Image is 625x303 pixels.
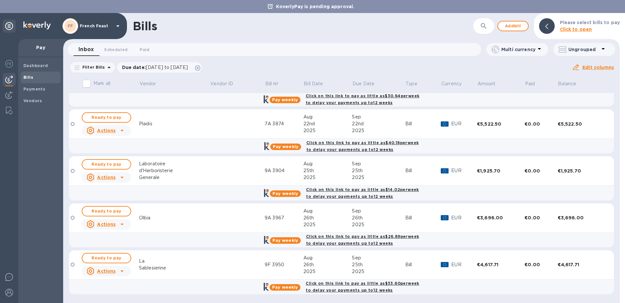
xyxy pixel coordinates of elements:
p: Bill Date [304,80,323,87]
span: Paid [140,46,149,53]
p: Vendor ID [210,80,233,87]
p: Currency [441,80,462,87]
div: 2025 [352,174,405,181]
b: Click on this link to pay as little as $26.89 per week to delay your payments up to 12 weeks [306,234,419,246]
div: €3,696.00 [477,214,524,221]
span: Add bill [503,22,523,30]
div: Sep [352,160,405,167]
p: Amount [478,80,496,87]
div: €1,925.70 [477,168,524,174]
div: 2025 [303,127,352,134]
span: Bill Date [304,80,331,87]
span: Scheduled [104,46,128,53]
span: Ready to pay [88,160,125,168]
div: 2025 [303,174,352,181]
b: Vendors [23,98,42,103]
u: Actions [97,222,116,227]
b: Pay weekly [272,238,298,243]
b: FF [68,23,73,28]
b: Click on this link to pay as little as $40.18 per week to delay your payments up to 12 weeks [306,140,419,152]
div: Olbia [139,214,210,221]
span: Ready to pay [88,114,125,121]
p: EUR [451,167,477,174]
div: €4,617.71 [477,261,524,268]
p: French Feast [80,24,112,28]
div: 25th [352,261,405,268]
div: €0.00 [524,261,557,268]
div: 26th [352,214,405,221]
b: Click to open [560,27,592,32]
div: 22nd [352,120,405,127]
div: €5,522.50 [477,121,524,127]
div: Aug [303,208,352,214]
div: 9A 3904 [265,167,303,174]
div: €4,617.71 [558,261,605,268]
p: Pay [23,44,58,51]
span: Vendor [140,80,165,87]
div: Sep [352,208,405,214]
u: Edit columns [582,65,614,70]
div: €5,522.50 [558,121,605,127]
b: Pay weekly [272,285,298,290]
p: Filter Bills [80,64,105,70]
b: Click on this link to pay as little as $30.64 per week to delay your payments up to 12 weeks [306,93,419,105]
div: Generale [139,174,210,181]
p: Vendor [140,80,156,87]
p: EUR [451,261,477,268]
span: Type [406,80,426,87]
span: Due Date [353,80,383,87]
div: Aug [303,255,352,261]
div: Bill [405,214,441,221]
div: 26th [303,261,352,268]
div: €0.00 [524,121,557,127]
u: Actions [97,269,116,274]
div: 25th [303,167,352,174]
div: La [139,258,210,265]
div: Bill [405,120,441,127]
img: Logo [23,21,51,29]
u: Actions [97,175,116,180]
span: Ready to pay [88,254,125,262]
button: Ready to pay [82,112,131,123]
div: Pladis [139,120,210,127]
div: 9A 3967 [265,214,303,221]
p: Mark all [93,80,110,87]
p: Due Date [353,80,374,87]
div: 22nd [303,120,352,127]
h1: Bills [133,19,157,33]
p: EUR [451,214,477,221]
div: Sep [352,114,405,120]
div: Bill [405,167,441,174]
div: Due date:[DATE] to [DATE] [117,62,202,73]
div: €1,925.70 [558,168,605,174]
img: Foreign exchange [5,60,13,68]
span: Amount [478,80,504,87]
p: Type [406,80,417,87]
div: 26th [303,214,352,221]
b: Pay weekly [273,144,299,149]
span: Inbox [78,45,94,54]
button: Addbill [497,21,529,31]
span: [DATE] to [DATE] [146,65,188,70]
p: Paid [525,80,535,87]
b: Click on this link to pay as little as $33.60 per week to delay your payments up to 12 weeks [306,281,419,293]
p: Ungrouped [568,46,599,53]
p: Due date : [122,64,191,71]
u: Actions [97,128,116,133]
div: 2025 [352,268,405,275]
div: 2025 [303,268,352,275]
div: 9F 3950 [265,261,303,268]
span: Paid [525,80,544,87]
div: €0.00 [524,168,557,174]
span: Bill № [265,80,287,87]
p: Multi currency [501,46,535,53]
div: 2025 [352,127,405,134]
p: KoverlyPay is pending approval. [273,3,358,10]
div: Bill [405,261,441,268]
span: Ready to pay [88,207,125,215]
button: Ready to pay [82,159,131,170]
div: €3,696.00 [558,214,605,221]
p: EUR [451,120,477,127]
span: Balance [558,80,585,87]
